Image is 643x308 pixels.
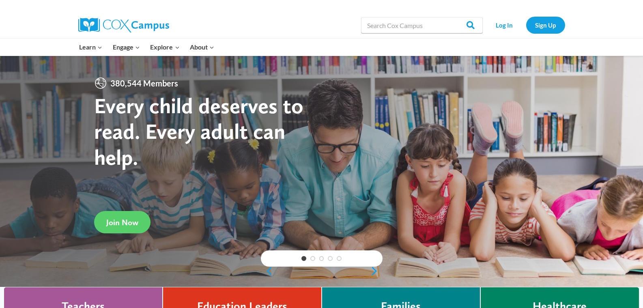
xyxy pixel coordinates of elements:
a: next [370,266,383,276]
span: Explore [150,42,179,52]
a: Log In [487,17,522,33]
div: content slider buttons [261,263,383,279]
span: About [190,42,214,52]
input: Search Cox Campus [361,17,483,33]
a: Sign Up [526,17,565,33]
span: Learn [79,42,102,52]
a: 1 [301,256,306,261]
a: 3 [319,256,324,261]
strong: Every child deserves to read. Every adult can help. [94,93,303,170]
nav: Primary Navigation [74,39,219,56]
a: previous [261,266,273,276]
nav: Secondary Navigation [487,17,565,33]
a: 5 [337,256,342,261]
a: 4 [328,256,333,261]
a: Join Now [94,211,151,233]
span: Engage [113,42,140,52]
span: 380,544 Members [107,77,181,90]
span: Join Now [106,218,138,227]
a: 2 [310,256,315,261]
img: Cox Campus [78,18,169,32]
